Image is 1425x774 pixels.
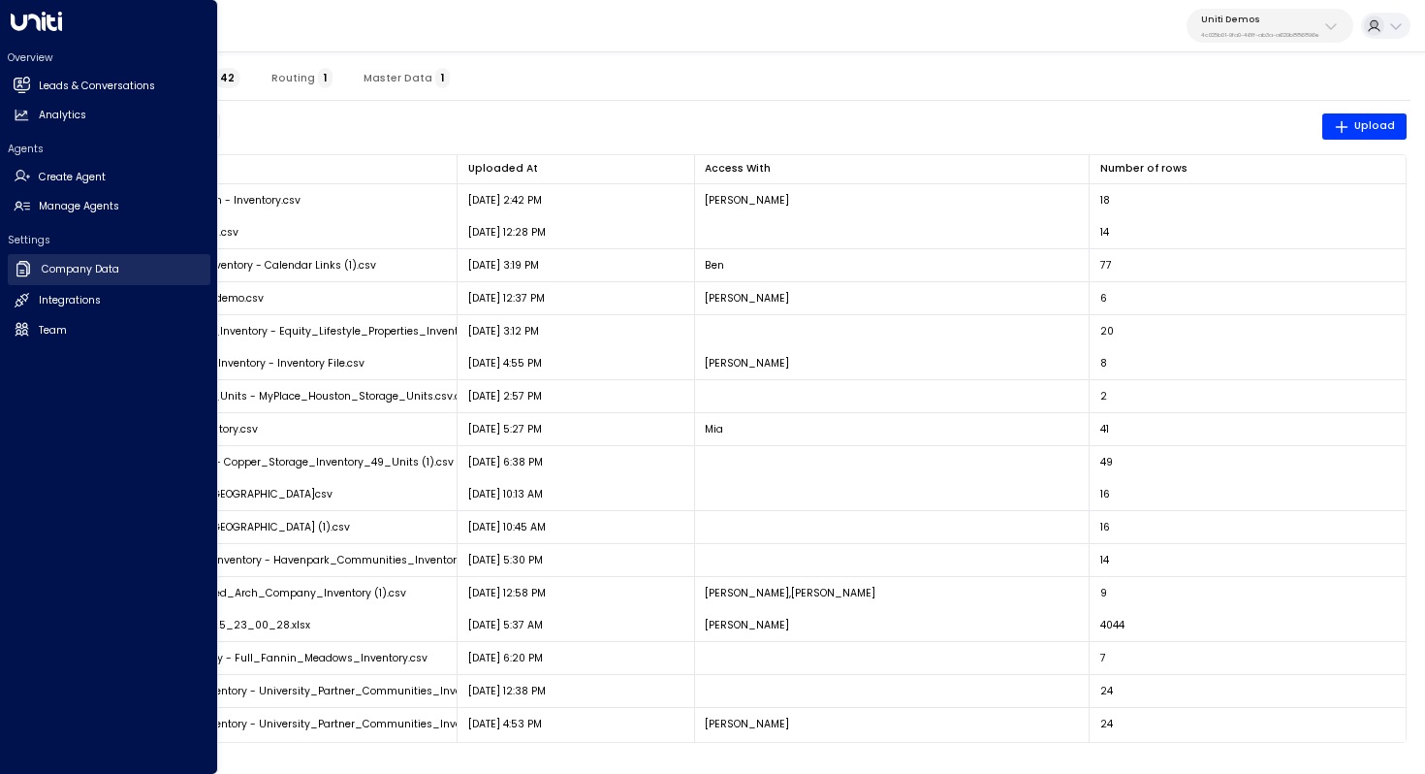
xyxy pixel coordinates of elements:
[1100,389,1107,403] span: 2
[39,293,101,308] h2: Integrations
[468,356,542,371] p: [DATE] 4:55 PM
[1100,586,1107,600] span: 9
[705,422,723,436] p: Mia
[705,586,875,600] p: [PERSON_NAME], [PERSON_NAME]
[468,455,543,469] p: [DATE] 6:38 PM
[214,68,240,88] span: 42
[468,389,542,403] p: [DATE] 2:57 PM
[39,108,86,123] h2: Analytics
[705,160,1079,177] div: Access With
[468,193,542,208] p: [DATE] 2:42 PM
[73,258,376,273] span: OfficeX Implementation - Inventory - Calendar Links (1).csv
[1201,31,1319,39] p: 4c025b01-9fa0-46ff-ab3a-a620b886896e
[705,193,789,208] p: [PERSON_NAME]
[73,160,447,177] div: File Name
[705,356,789,371] p: [PERSON_NAME]
[1100,455,1113,469] span: 49
[1100,422,1109,436] span: 41
[1100,291,1107,306] span: 6
[8,142,210,156] h2: Agents
[39,199,119,214] h2: Manage Agents
[468,324,539,339] p: [DATE] 3:12 PM
[73,389,472,403] span: MyPlace_Houston_Storage_Units - MyPlace_Houston_Storage_Units.csv.csv
[39,79,155,94] h2: Leads & Conversations
[73,651,427,665] span: Four Leaf Properties Inventory - Full_Fannin_Meadows_Inventory.csv
[73,356,364,371] span: Continental_Communities_Inventory - Inventory File.csv
[39,170,106,185] h2: Create Agent
[468,422,542,436] p: [DATE] 5:27 PM
[8,233,210,247] h2: Settings
[1100,160,1187,177] div: Number of rows
[8,193,210,221] a: Manage Agents
[1187,9,1353,43] button: Uniti Demos4c025b01-9fa0-46ff-ab3a-a620b886896e
[39,323,67,339] h2: Team
[705,258,724,273] p: Ben
[468,160,538,177] div: Uploaded At
[1100,553,1109,567] span: 14
[73,455,454,469] span: Copper_Storage_Inventory - Copper_Storage_Inventory_49_Units (1).csv
[468,258,539,273] p: [DATE] 3:19 PM
[8,254,210,285] a: Company Data
[1100,258,1112,273] span: 77
[8,50,210,65] h2: Overview
[468,651,543,665] p: [DATE] 6:20 PM
[1100,651,1106,665] span: 7
[1100,717,1113,731] span: 24
[1100,193,1110,208] span: 18
[8,163,210,191] a: Create Agent
[8,72,210,100] a: Leads & Conversations
[8,102,210,130] a: Analytics
[73,684,540,698] span: University Communities Inventory - University_Partner_Communities_Inventory_Final.csv
[468,487,543,501] p: [DATE] 10:13 AM
[1100,324,1114,339] span: 20
[468,291,545,306] p: [DATE] 12:37 PM
[1100,356,1107,371] span: 8
[73,324,528,339] span: Equity_Lifestyle_Properties_Inventory - Equity_Lifestyle_Properties_Inventory.csv (1).csv
[468,225,546,240] p: [DATE] 12:28 PM
[8,287,210,315] a: Integrations
[468,520,546,534] p: [DATE] 10:45 AM
[73,553,482,567] span: Havenpark_Communities_Inventory - Havenpark_Communities_Inventory.csv
[1100,487,1110,501] span: 16
[8,316,210,344] a: Team
[705,618,789,632] p: [PERSON_NAME]
[364,72,450,84] span: Master Data
[1322,113,1408,141] button: Upload
[468,160,684,177] div: Uploaded At
[73,717,555,731] span: University Communities Inventory - University_Partner_Communities_Inventory_Final (1).csv
[468,717,542,731] p: [DATE] 4:53 PM
[468,553,543,567] p: [DATE] 5:30 PM
[1100,684,1113,698] span: 24
[73,586,406,600] span: Arch_Inventory - Reformatted_Arch_Company_Inventory (1).csv
[1100,160,1396,177] div: Number of rows
[271,72,332,84] span: Routing
[1334,117,1396,135] span: Upload
[318,68,332,88] span: 1
[1100,520,1110,534] span: 16
[468,618,543,632] p: [DATE] 5:37 AM
[1100,618,1124,632] span: 4044
[1201,14,1319,25] p: Uniti Demos
[1100,225,1109,240] span: 14
[705,291,789,306] p: [PERSON_NAME]
[468,684,546,698] p: [DATE] 12:38 PM
[468,586,546,600] p: [DATE] 12:58 PM
[705,717,789,731] p: [PERSON_NAME]
[42,262,119,277] h2: Company Data
[435,68,450,88] span: 1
